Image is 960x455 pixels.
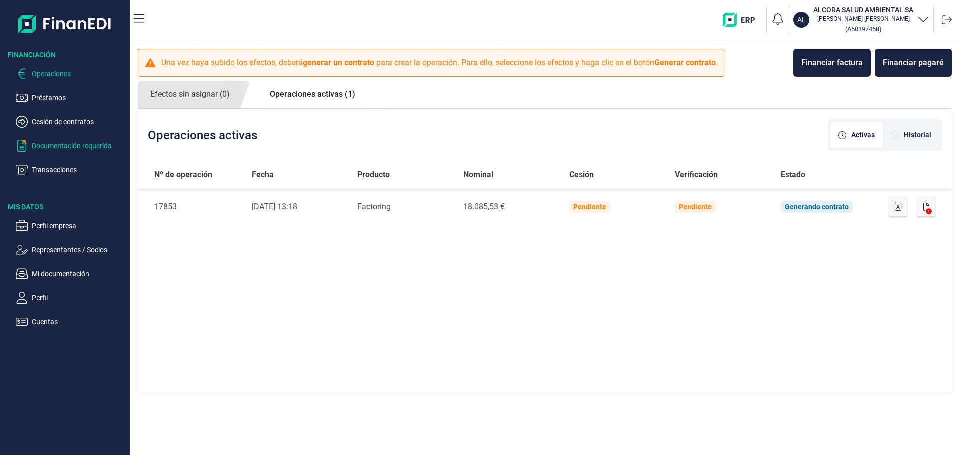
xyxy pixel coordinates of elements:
a: Efectos sin asignar (0) [138,81,242,108]
img: erp [723,13,762,27]
b: Generar contrato [654,58,716,67]
p: Préstamos [32,92,126,104]
div: 17853 [154,201,236,213]
p: Mi documentación [32,268,126,280]
p: AL [797,15,806,25]
div: Generando contrato [785,203,849,211]
p: Transacciones [32,164,126,176]
button: Operaciones [16,68,126,80]
span: Cesión [569,169,594,181]
div: [object Object] [830,122,883,148]
span: Producto [357,169,390,181]
p: Representantes / Socios [32,244,126,256]
p: Documentación requerida [32,140,126,152]
div: Pendiente [573,203,606,211]
div: Pendiente [679,203,712,211]
div: 18.085,53 € [463,201,553,213]
button: ALALCORA SALUD AMBIENTAL SA[PERSON_NAME] [PERSON_NAME](A50197458) [793,5,929,35]
button: Documentación requerida [16,140,126,152]
button: Cesión de contratos [16,116,126,128]
small: Copiar cif [845,25,881,33]
button: Cuentas [16,316,126,328]
p: [PERSON_NAME] [PERSON_NAME] [813,15,913,23]
a: Operaciones activas (1) [257,81,368,108]
p: Perfil [32,292,126,304]
button: Financiar pagaré [875,49,952,77]
p: Operaciones [32,68,126,80]
span: Estado [781,169,805,181]
button: Perfil [16,292,126,304]
p: Cuentas [32,316,126,328]
h3: ALCORA SALUD AMBIENTAL SA [813,5,913,15]
button: Representantes / Socios [16,244,126,256]
span: Fecha [252,169,274,181]
span: Historial [904,130,931,140]
button: Perfil empresa [16,220,126,232]
div: Financiar factura [801,57,863,69]
button: Mi documentación [16,268,126,280]
span: Nº de operación [154,169,212,181]
p: Una vez haya subido los efectos, deberá para crear la operación. Para ello, seleccione los efecto... [161,57,718,69]
p: Perfil empresa [32,220,126,232]
img: Logo de aplicación [18,8,112,40]
div: [object Object] [883,122,939,148]
button: Financiar factura [793,49,871,77]
span: Activas [851,130,875,140]
button: Préstamos [16,92,126,104]
button: Transacciones [16,164,126,176]
div: Financiar pagaré [883,57,944,69]
div: [DATE] 13:18 [252,201,342,213]
span: Verificación [675,169,718,181]
span: Nominal [463,169,493,181]
b: generar un contrato [303,58,374,67]
p: Cesión de contratos [32,116,126,128]
div: Factoring [357,201,447,213]
h2: Operaciones activas [148,128,257,142]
